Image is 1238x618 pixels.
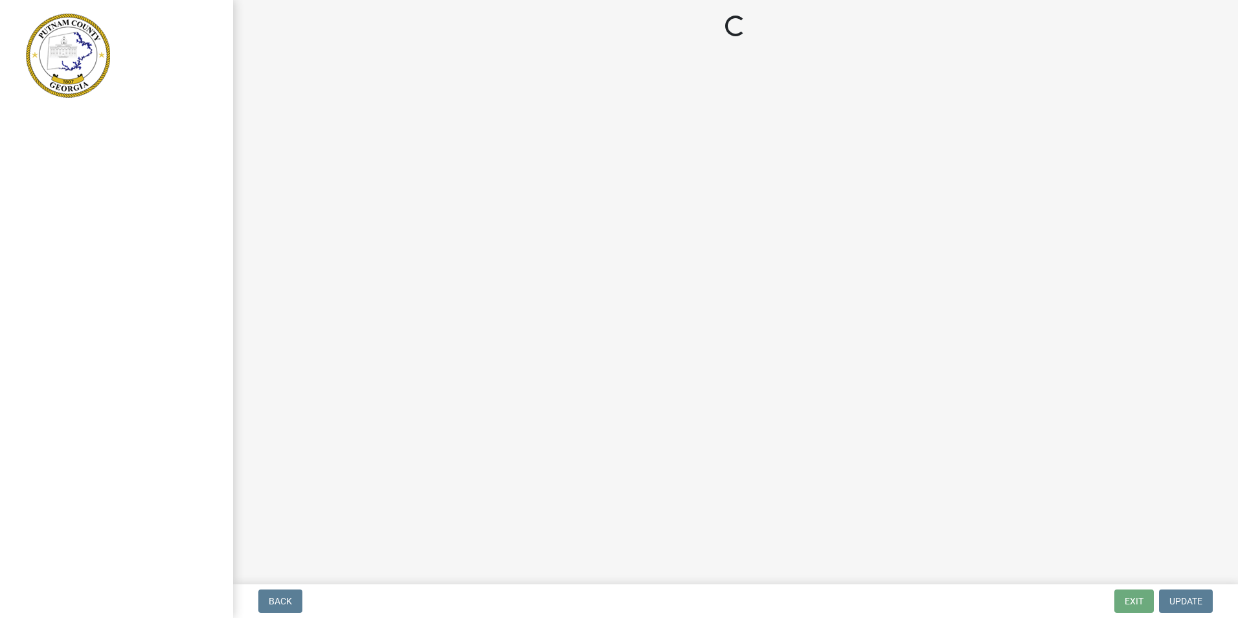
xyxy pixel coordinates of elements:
[258,589,302,613] button: Back
[1159,589,1213,613] button: Update
[269,596,292,606] span: Back
[26,14,110,98] img: Putnam County, Georgia
[1169,596,1202,606] span: Update
[1114,589,1154,613] button: Exit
